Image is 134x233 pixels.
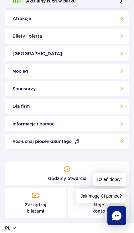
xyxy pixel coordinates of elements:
span: Suntago [53,139,72,144]
a: Nocleg [5,64,129,79]
a: Dla firm [5,99,129,114]
button: pl [5,225,17,231]
span: Dzień dobry! [93,173,126,186]
span: Posłuchaj piosenki [13,138,72,145]
a: Sponsorzy [5,81,129,96]
span: Jak mogę Ci pomóc? [76,189,126,203]
a: Godziny otwarcia [5,162,129,185]
a: Atrakcje [5,11,129,26]
button: Posłuchaj piosenkiSuntago [5,134,129,149]
a: Informacje i pomoc [5,116,129,131]
a: Bilety i oferta [5,29,129,44]
a: Zarządzaj biletami [5,188,66,218]
div: Chat [107,206,126,225]
a: [GEOGRAPHIC_DATA] [5,46,129,61]
a: Moje konto [68,188,129,218]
